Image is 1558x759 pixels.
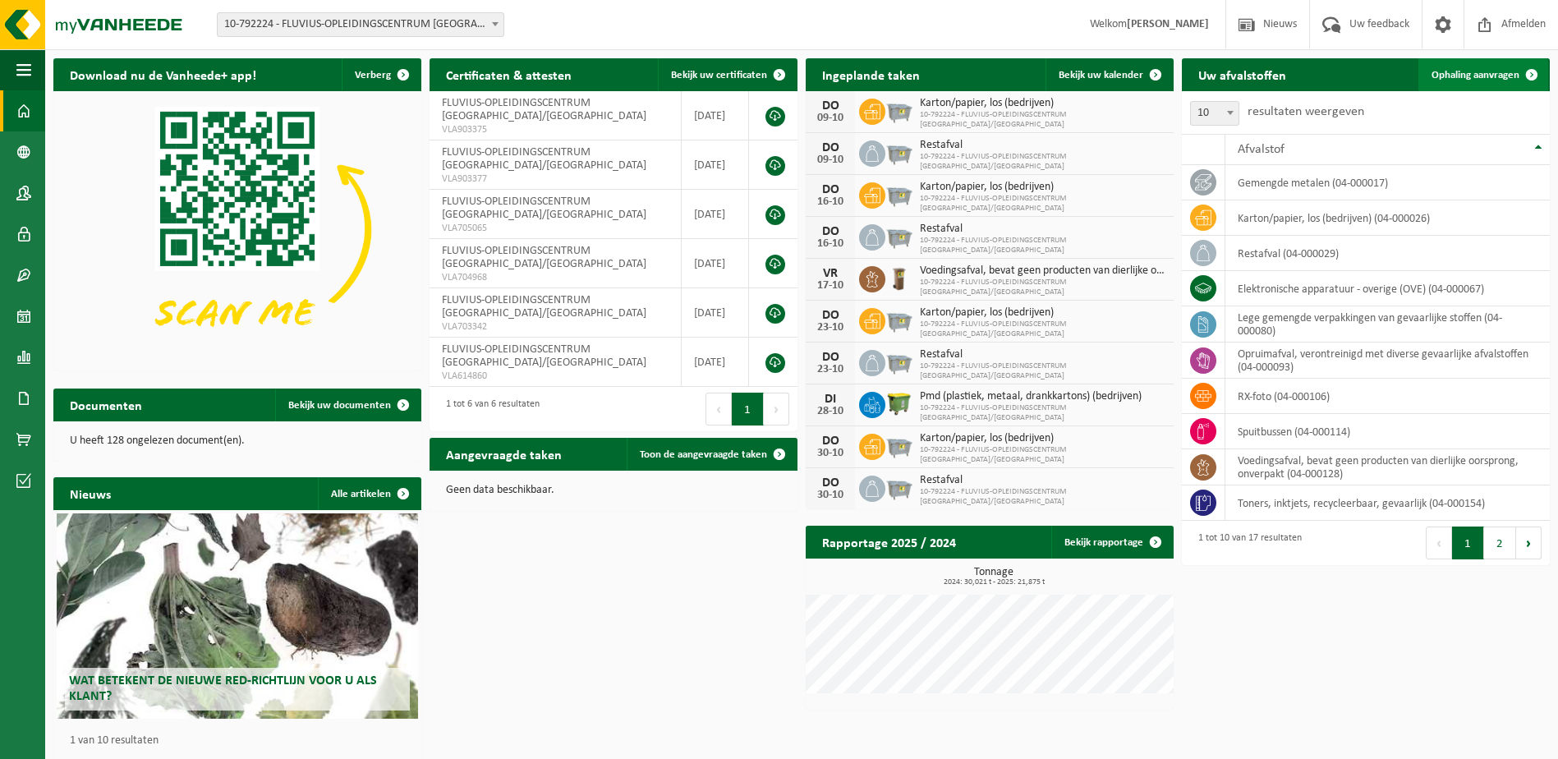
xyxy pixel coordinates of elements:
[1127,18,1209,30] strong: [PERSON_NAME]
[814,99,847,113] div: DO
[442,245,646,270] span: FLUVIUS-OPLEIDINGSCENTRUM [GEOGRAPHIC_DATA]/[GEOGRAPHIC_DATA]
[814,435,847,448] div: DO
[920,474,1165,487] span: Restafval
[920,152,1165,172] span: 10-792224 - FLUVIUS-OPLEIDINGSCENTRUM [GEOGRAPHIC_DATA]/[GEOGRAPHIC_DATA]
[806,526,972,558] h2: Rapportage 2025 / 2024
[217,12,504,37] span: 10-792224 - FLUVIUS-OPLEIDINGSCENTRUM MECHELEN/GEBOUW-J - MECHELEN
[1225,485,1550,521] td: toners, inktjets, recycleerbaar, gevaarlijk (04-000154)
[814,393,847,406] div: DI
[442,123,669,136] span: VLA903375
[682,239,749,288] td: [DATE]
[318,477,420,510] a: Alle artikelen
[1418,58,1548,91] a: Ophaling aanvragen
[1452,527,1484,559] button: 1
[920,139,1165,152] span: Restafval
[682,288,749,338] td: [DATE]
[814,238,847,250] div: 16-10
[640,449,767,460] span: Toon de aangevraagde taken
[682,140,749,190] td: [DATE]
[885,96,913,124] img: WB-2500-GAL-GY-01
[671,70,767,80] span: Bekijk uw certificaten
[814,364,847,375] div: 23-10
[885,347,913,375] img: WB-2500-GAL-GY-01
[885,222,913,250] img: WB-2500-GAL-GY-01
[920,223,1165,236] span: Restafval
[814,476,847,490] div: DO
[885,264,913,292] img: WB-0140-HPE-BN-01
[885,306,913,333] img: WB-2500-GAL-GY-01
[814,225,847,238] div: DO
[920,487,1165,507] span: 10-792224 - FLUVIUS-OPLEIDINGSCENTRUM [GEOGRAPHIC_DATA]/[GEOGRAPHIC_DATA]
[920,306,1165,320] span: Karton/papier, los (bedrijven)
[814,113,847,124] div: 09-10
[806,58,936,90] h2: Ingeplande taken
[70,435,405,447] p: U heeft 128 ongelezen document(en).
[1225,271,1550,306] td: elektronische apparatuur - overige (OVE) (04-000067)
[814,196,847,208] div: 16-10
[814,351,847,364] div: DO
[442,294,646,320] span: FLUVIUS-OPLEIDINGSCENTRUM [GEOGRAPHIC_DATA]/[GEOGRAPHIC_DATA]
[885,473,913,501] img: WB-2500-GAL-GY-01
[920,236,1165,255] span: 10-792224 - FLUVIUS-OPLEIDINGSCENTRUM [GEOGRAPHIC_DATA]/[GEOGRAPHIC_DATA]
[814,267,847,280] div: VR
[814,183,847,196] div: DO
[920,320,1165,339] span: 10-792224 - FLUVIUS-OPLEIDINGSCENTRUM [GEOGRAPHIC_DATA]/[GEOGRAPHIC_DATA]
[920,432,1165,445] span: Karton/papier, los (bedrijven)
[814,280,847,292] div: 17-10
[814,448,847,459] div: 30-10
[442,97,646,122] span: FLUVIUS-OPLEIDINGSCENTRUM [GEOGRAPHIC_DATA]/[GEOGRAPHIC_DATA]
[442,343,646,369] span: FLUVIUS-OPLEIDINGSCENTRUM [GEOGRAPHIC_DATA]/[GEOGRAPHIC_DATA]
[275,389,420,421] a: Bekijk uw documenten
[442,271,669,284] span: VLA704968
[1051,526,1172,559] a: Bekijk rapportage
[1432,70,1519,80] span: Ophaling aanvragen
[920,361,1165,381] span: 10-792224 - FLUVIUS-OPLEIDINGSCENTRUM [GEOGRAPHIC_DATA]/[GEOGRAPHIC_DATA]
[288,400,391,411] span: Bekijk uw documenten
[1225,236,1550,271] td: restafval (04-000029)
[1225,200,1550,236] td: karton/papier, los (bedrijven) (04-000026)
[814,154,847,166] div: 09-10
[1225,306,1550,343] td: lege gemengde verpakkingen van gevaarlijke stoffen (04-000080)
[920,348,1165,361] span: Restafval
[218,13,503,36] span: 10-792224 - FLUVIUS-OPLEIDINGSCENTRUM MECHELEN/GEBOUW-J - MECHELEN
[920,97,1165,110] span: Karton/papier, los (bedrijven)
[885,431,913,459] img: WB-2500-GAL-GY-01
[1190,525,1302,561] div: 1 tot 10 van 17 resultaten
[1426,527,1452,559] button: Previous
[53,389,159,421] h2: Documenten
[1059,70,1143,80] span: Bekijk uw kalender
[1225,449,1550,485] td: voedingsafval, bevat geen producten van dierlijke oorsprong, onverpakt (04-000128)
[1516,527,1542,559] button: Next
[885,138,913,166] img: WB-2500-GAL-GY-01
[355,70,391,80] span: Verberg
[53,477,127,509] h2: Nieuws
[69,674,377,703] span: Wat betekent de nieuwe RED-richtlijn voor u als klant?
[920,194,1165,214] span: 10-792224 - FLUVIUS-OPLEIDINGSCENTRUM [GEOGRAPHIC_DATA]/[GEOGRAPHIC_DATA]
[1225,414,1550,449] td: spuitbussen (04-000114)
[682,338,749,387] td: [DATE]
[682,91,749,140] td: [DATE]
[814,406,847,417] div: 28-10
[442,195,646,221] span: FLUVIUS-OPLEIDINGSCENTRUM [GEOGRAPHIC_DATA]/[GEOGRAPHIC_DATA]
[885,389,913,417] img: WB-1100-HPE-GN-50
[814,578,1174,586] span: 2024: 30,021 t - 2025: 21,875 t
[814,567,1174,586] h3: Tonnage
[705,393,732,425] button: Previous
[920,181,1165,194] span: Karton/papier, los (bedrijven)
[1238,143,1285,156] span: Afvalstof
[1248,105,1364,118] label: resultaten weergeven
[57,513,417,719] a: Wat betekent de nieuwe RED-richtlijn voor u als klant?
[627,438,796,471] a: Toon de aangevraagde taken
[1190,101,1239,126] span: 10
[732,393,764,425] button: 1
[1484,527,1516,559] button: 2
[442,172,669,186] span: VLA903377
[764,393,789,425] button: Next
[442,370,669,383] span: VLA614860
[1182,58,1303,90] h2: Uw afvalstoffen
[814,141,847,154] div: DO
[430,58,588,90] h2: Certificaten & attesten
[1225,165,1550,200] td: gemengde metalen (04-000017)
[920,278,1165,297] span: 10-792224 - FLUVIUS-OPLEIDINGSCENTRUM [GEOGRAPHIC_DATA]/[GEOGRAPHIC_DATA]
[885,180,913,208] img: WB-2500-GAL-GY-01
